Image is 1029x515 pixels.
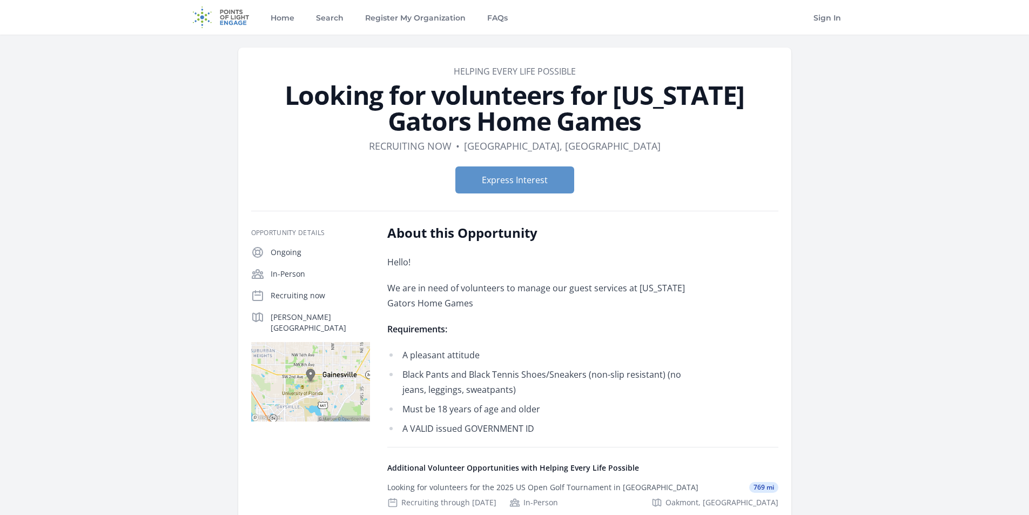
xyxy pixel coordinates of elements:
button: Express Interest [455,166,574,193]
span: Oakmont, [GEOGRAPHIC_DATA] [665,497,778,508]
h3: Opportunity Details [251,229,370,237]
div: • [456,138,460,153]
div: Looking for volunteers for the 2025 US Open Golf Tournament in [GEOGRAPHIC_DATA] [387,482,698,493]
div: In-Person [509,497,558,508]
p: [PERSON_NAME][GEOGRAPHIC_DATA] [271,312,370,333]
li: Black Pants and Black Tennis Shoes/Sneakers (non-slip resistant) (no jeans, leggings, sweatpants) [387,367,703,397]
p: Recruiting now [271,290,370,301]
h2: About this Opportunity [387,224,703,242]
dd: Recruiting now [369,138,452,153]
a: Helping Every Life Possible [454,65,576,77]
img: Map [251,342,370,422]
li: Must be 18 years of age and older [387,402,703,417]
h4: Additional Volunteer Opportunities with Helping Every Life Possible [387,463,778,473]
p: Ongoing [271,247,370,258]
strong: Requirements: [387,323,447,335]
li: A VALID issued GOVERNMENT ID [387,421,703,436]
h1: Looking for volunteers for [US_STATE] Gators Home Games [251,82,778,134]
dd: [GEOGRAPHIC_DATA], [GEOGRAPHIC_DATA] [464,138,661,153]
p: In-Person [271,269,370,279]
li: A pleasant attitude [387,347,703,363]
div: Recruiting through [DATE] [387,497,496,508]
p: We are in need of volunteers to manage our guest services at [US_STATE] Gators Home Games [387,280,703,311]
p: Hello! [387,255,703,270]
span: 769 mi [749,482,778,493]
